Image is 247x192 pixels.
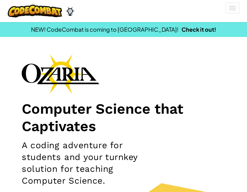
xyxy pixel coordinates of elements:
img: Ozaria branding logo [22,54,99,94]
h1: Computer Science that Captivates [22,100,225,135]
img: CodeCombat logo [8,5,62,17]
h2: A coding adventure for students and your turnkey solution for teaching Computer Science. [22,139,158,187]
span: NEW! CodeCombat is coming to [GEOGRAPHIC_DATA]! [31,26,178,33]
a: Check it out! [182,26,216,33]
img: Ozaria [65,7,75,16]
